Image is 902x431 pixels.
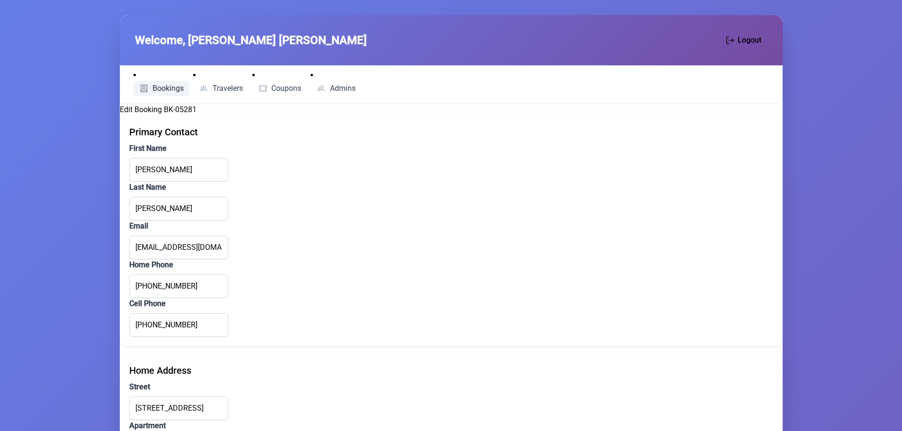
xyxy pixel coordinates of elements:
li: Bookings [134,70,190,96]
div: Primary Contact [129,125,773,139]
label: Email [129,220,773,232]
li: Coupons [252,70,307,96]
label: Cell Phone [129,298,773,309]
a: Admins [311,81,361,96]
span: Welcome, [PERSON_NAME] [PERSON_NAME] [135,32,367,49]
a: Bookings [134,81,190,96]
li: Admins [311,70,361,96]
h2: Edit Booking BK-05281 [120,104,783,115]
span: Admins [330,85,356,92]
div: Home Address [129,363,773,378]
label: First Name [129,143,773,154]
button: Logout [720,30,768,50]
a: Coupons [252,81,307,96]
a: Travelers [193,81,249,96]
span: Coupons [271,85,301,92]
span: Bookings [152,85,184,92]
label: Home Phone [129,259,773,271]
li: Travelers [193,70,249,96]
span: Logout [738,35,761,46]
span: Travelers [213,85,243,92]
label: Last Name [129,182,773,193]
label: Street [129,381,773,393]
